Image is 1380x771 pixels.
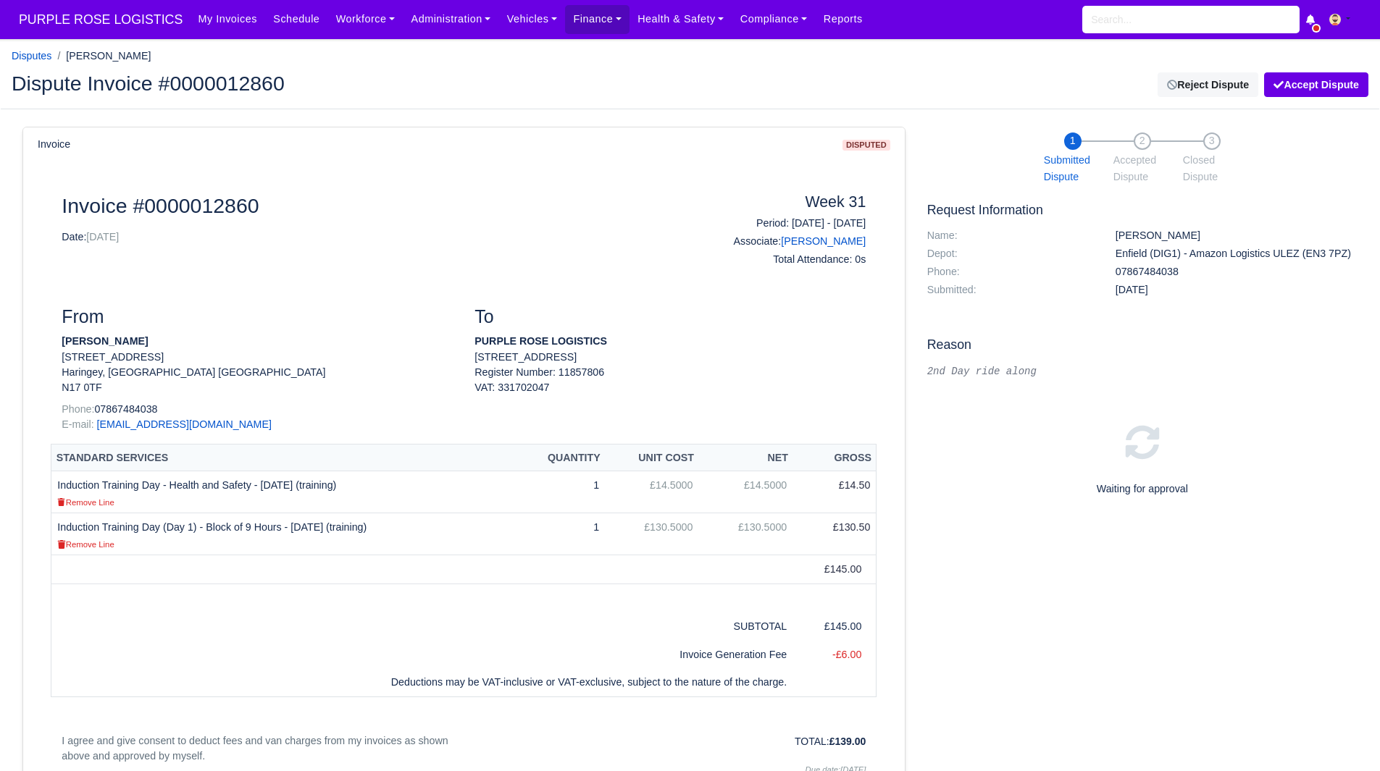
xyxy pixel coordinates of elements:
[1183,152,1241,185] span: Closed Dispute
[62,229,659,245] p: Date:
[793,471,877,513] td: £14.50
[829,736,866,747] strong: £139.00
[916,284,1105,296] dt: Submitted:
[1105,266,1368,278] dd: 07867484038
[474,306,866,328] h3: To
[916,229,1105,242] dt: Name:
[698,513,793,555] td: £130.5000
[927,203,1358,218] h5: Request Information
[499,5,566,33] a: Vehicles
[190,5,265,33] a: My Invoices
[62,403,94,415] span: Phone:
[57,498,114,507] small: Remove Line
[916,248,1105,260] dt: Depot:
[842,140,890,151] span: disputed
[57,496,114,507] a: Remove Line
[62,350,453,365] p: [STREET_ADDRESS]
[630,5,732,33] a: Health & Safety
[51,668,793,696] td: Deductions may be VAT-inclusive or VAT-exclusive, subject to the nature of the charge.
[927,364,1358,379] div: 2nd Day ride along
[12,73,679,93] h2: Dispute Invoice #0000012860
[51,445,516,471] th: Standard Services
[62,193,659,218] h2: Invoice #0000012860
[681,217,866,229] h6: Period: [DATE] - [DATE]
[698,445,793,471] th: Net
[605,445,698,471] th: Unit Cost
[62,380,453,395] p: N17 0TF
[403,5,498,33] a: Administration
[793,641,877,669] td: -£6.00
[698,471,793,513] td: £14.5000
[474,380,866,395] div: VAT: 331702047
[86,231,119,243] span: [DATE]
[62,335,148,347] strong: [PERSON_NAME]
[1134,132,1151,150] span: 2
[51,471,516,513] td: Induction Training Day - Health and Safety - [DATE] (training)
[516,471,606,513] td: 1
[12,6,190,34] a: PURPLE ROSE LOGISTICS
[464,365,877,396] div: Register Number: 11857806
[1203,132,1221,150] span: 3
[57,540,114,549] small: Remove Line
[681,253,866,266] h6: Total Attendance: 0s
[927,481,1358,497] p: Waiting for approval
[474,335,607,347] strong: PURPLE ROSE LOGISTICS
[781,235,866,247] a: [PERSON_NAME]
[51,641,793,669] td: Invoice Generation Fee
[1116,284,1148,295] span: 16 hours ago
[1105,229,1368,242] dd: [PERSON_NAME]
[12,50,51,62] a: Disputes
[12,5,190,34] span: PURPLE ROSE LOGISTICS
[1105,248,1368,260] dd: Enfield (DIG1) - Amazon Logistics ULEZ (EN3 7PZ)
[62,306,453,328] h3: From
[328,5,403,33] a: Workforce
[516,513,606,555] td: 1
[516,445,606,471] th: Quantity
[474,733,866,749] p: TOTAL:
[927,337,1358,353] h5: Reason
[793,612,877,641] td: £145.00
[605,471,698,513] td: £14.5000
[38,138,70,151] h6: Invoice
[1158,72,1258,97] a: Reject Dispute
[793,445,877,471] th: Gross
[681,193,866,212] h4: Week 31
[605,513,698,555] td: £130.5000
[62,418,93,430] span: E-mail:
[62,402,453,417] p: 07867484038
[1044,152,1102,185] span: Submitted Dispute
[793,513,877,555] td: £130.50
[51,48,151,64] li: [PERSON_NAME]
[1264,72,1368,97] button: Accept Dispute
[62,365,453,380] p: Haringey, [GEOGRAPHIC_DATA] [GEOGRAPHIC_DATA]
[1064,132,1082,150] span: 1
[57,538,114,549] a: Remove Line
[1113,152,1171,185] span: Accepted Dispute
[51,513,516,555] td: Induction Training Day (Day 1) - Block of 9 Hours - [DATE] (training)
[681,235,866,248] h6: Associate:
[97,418,272,430] a: [EMAIL_ADDRESS][DOMAIN_NAME]
[793,555,877,584] td: £145.00
[265,5,327,33] a: Schedule
[62,733,453,764] p: I agree and give consent to deduct fees and van charges from my invoices as shown above and appro...
[732,5,816,33] a: Compliance
[816,5,871,33] a: Reports
[565,5,630,33] a: Finance
[1082,6,1300,33] input: Search...
[698,612,793,641] td: SUBTOTAL
[474,350,866,365] p: [STREET_ADDRESS]
[916,266,1105,278] dt: Phone:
